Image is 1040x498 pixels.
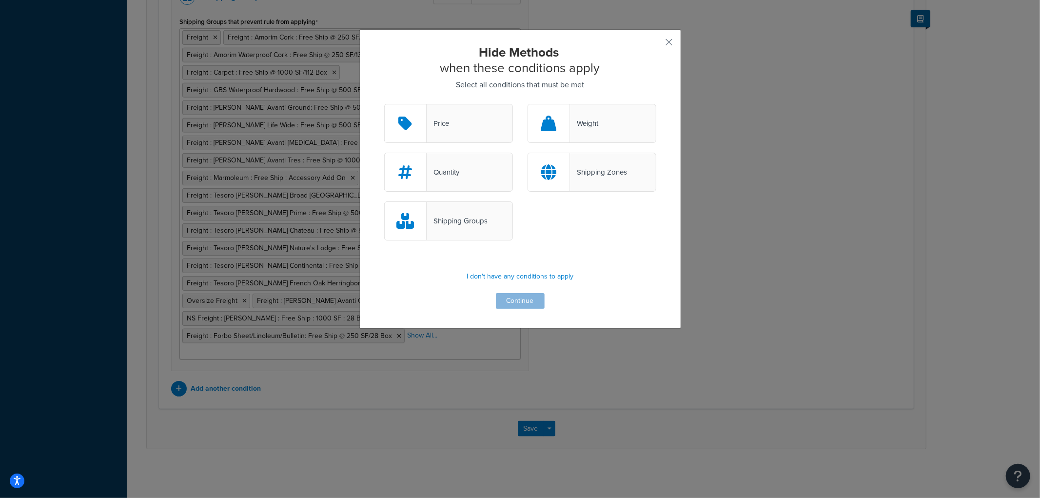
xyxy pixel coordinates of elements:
p: Select all conditions that must be met [384,78,656,92]
div: Shipping Zones [570,165,627,179]
div: Weight [570,117,598,130]
div: Quantity [427,165,459,179]
div: Shipping Groups [427,214,488,228]
div: Price [427,117,449,130]
p: I don't have any conditions to apply [384,270,656,283]
h2: when these conditions apply [384,44,656,76]
strong: Hide Methods [479,43,559,61]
